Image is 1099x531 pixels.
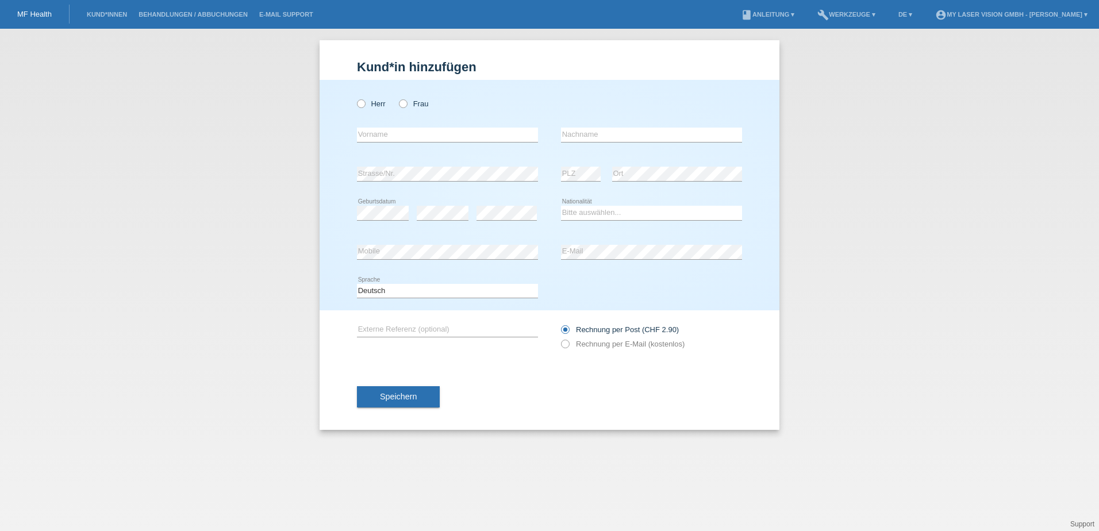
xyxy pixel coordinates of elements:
button: Speichern [357,386,440,408]
a: Behandlungen / Abbuchungen [133,11,253,18]
input: Herr [357,99,364,107]
i: account_circle [935,9,947,21]
input: Frau [399,99,406,107]
label: Rechnung per E-Mail (kostenlos) [561,340,685,348]
a: account_circleMy Laser Vision GmbH - [PERSON_NAME] ▾ [929,11,1093,18]
input: Rechnung per Post (CHF 2.90) [561,325,568,340]
input: Rechnung per E-Mail (kostenlos) [561,340,568,354]
label: Frau [399,99,428,108]
span: Speichern [380,392,417,401]
a: MF Health [17,10,52,18]
h1: Kund*in hinzufügen [357,60,742,74]
a: E-Mail Support [253,11,319,18]
a: Kund*innen [81,11,133,18]
i: build [817,9,829,21]
a: DE ▾ [893,11,918,18]
i: book [741,9,752,21]
a: bookAnleitung ▾ [735,11,800,18]
a: Support [1070,520,1094,528]
a: buildWerkzeuge ▾ [812,11,881,18]
label: Herr [357,99,386,108]
label: Rechnung per Post (CHF 2.90) [561,325,679,334]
